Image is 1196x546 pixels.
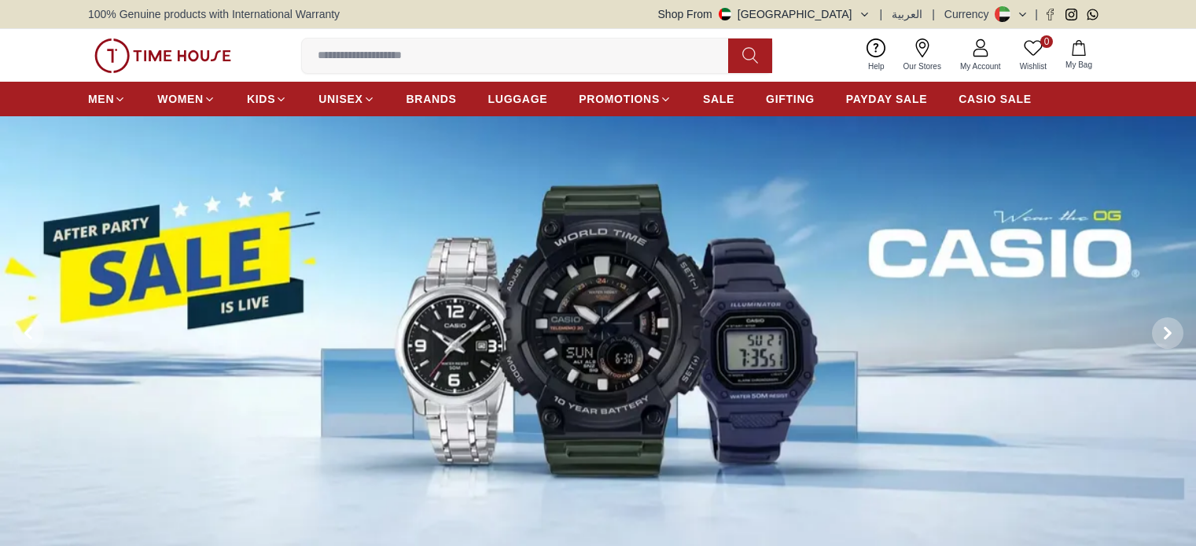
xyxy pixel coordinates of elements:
span: PROMOTIONS [579,91,660,107]
span: | [880,6,883,22]
span: KIDS [247,91,275,107]
span: 100% Genuine products with International Warranty [88,6,340,22]
a: 0Wishlist [1010,35,1056,75]
a: Help [859,35,894,75]
a: Facebook [1044,9,1056,20]
span: | [1035,6,1038,22]
button: My Bag [1056,37,1102,74]
span: CASIO SALE [959,91,1032,107]
img: ... [94,38,231,73]
a: WOMEN [157,85,215,113]
a: SALE [703,85,734,113]
span: | [932,6,935,22]
span: PAYDAY SALE [846,91,927,107]
span: My Account [954,60,1007,72]
a: GIFTING [766,85,815,113]
span: SALE [703,91,734,107]
a: Whatsapp [1087,9,1098,20]
a: BRANDS [407,85,457,113]
span: My Bag [1059,59,1098,71]
span: BRANDS [407,91,457,107]
span: UNISEX [318,91,362,107]
span: MEN [88,91,114,107]
a: CASIO SALE [959,85,1032,113]
span: Wishlist [1014,60,1053,72]
a: Our Stores [894,35,951,75]
span: Our Stores [897,60,948,72]
span: WOMEN [157,91,204,107]
a: UNISEX [318,85,374,113]
button: Shop From[GEOGRAPHIC_DATA] [658,6,870,22]
span: 0 [1040,35,1053,48]
a: KIDS [247,85,287,113]
img: United Arab Emirates [719,8,731,20]
a: MEN [88,85,126,113]
a: PROMOTIONS [579,85,672,113]
button: العربية [892,6,922,22]
a: LUGGAGE [488,85,548,113]
span: GIFTING [766,91,815,107]
a: Instagram [1065,9,1077,20]
span: Help [862,60,891,72]
a: PAYDAY SALE [846,85,927,113]
div: Currency [944,6,995,22]
span: LUGGAGE [488,91,548,107]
